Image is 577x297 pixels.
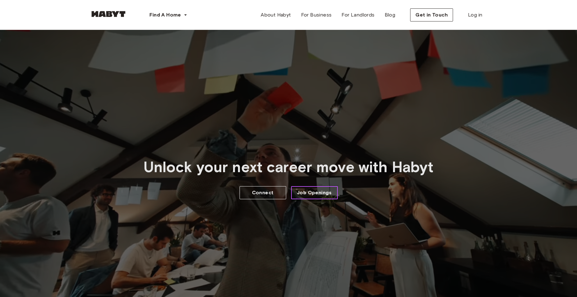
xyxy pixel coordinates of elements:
span: For Landlords [341,11,374,19]
img: Habyt [90,11,127,17]
span: Find A Home [149,11,181,19]
span: Log in [468,11,482,19]
span: Job Openings [297,189,332,196]
a: For Business [296,9,337,21]
span: For Business [301,11,332,19]
a: For Landlords [337,9,379,21]
button: Get in Touch [410,8,453,21]
a: Connect [240,186,286,199]
a: About Habyt [256,9,296,21]
span: Connect [252,189,274,196]
span: About Habyt [261,11,291,19]
a: Blog [380,9,401,21]
a: Log in [463,9,487,21]
button: Find A Home [144,9,192,21]
a: Job Openings [291,186,338,199]
span: Blog [385,11,396,19]
span: Get in Touch [415,11,448,19]
span: Unlock your next career move with Habyt [144,158,434,176]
